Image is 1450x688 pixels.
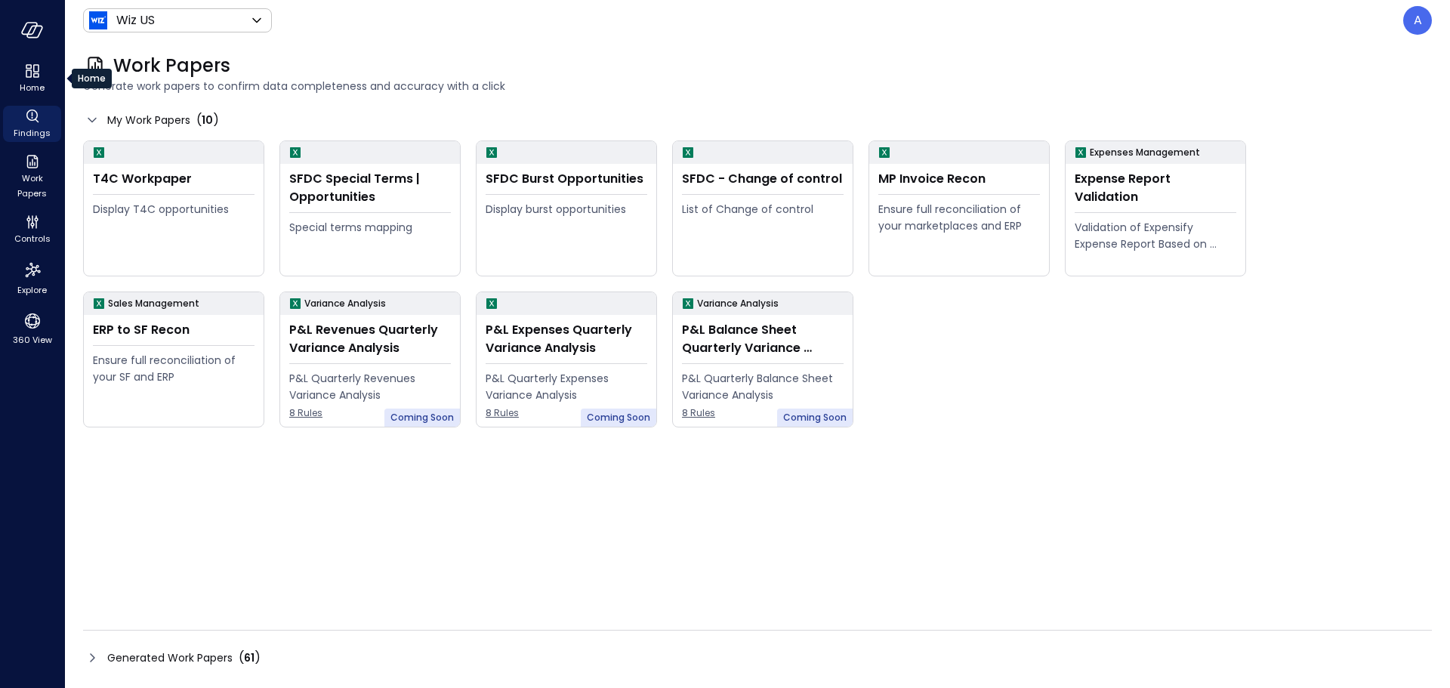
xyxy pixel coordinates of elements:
[304,296,386,311] p: Variance Analysis
[14,231,51,246] span: Controls
[486,321,647,357] div: P&L Expenses Quarterly Variance Analysis
[3,308,61,349] div: 360 View
[93,201,255,218] div: Display T4C opportunities
[486,370,647,403] div: P&L Quarterly Expenses Variance Analysis
[93,170,255,188] div: T4C Workpaper
[202,113,213,128] span: 10
[116,11,155,29] p: Wiz US
[17,282,47,298] span: Explore
[89,11,107,29] img: Icon
[13,332,52,347] span: 360 View
[289,406,451,421] span: 8 Rules
[113,54,230,78] span: Work Papers
[682,170,844,188] div: SFDC - Change of control
[3,106,61,142] div: Findings
[289,170,451,206] div: SFDC Special Terms | Opportunities
[1075,219,1236,252] div: Validation of Expensify Expense Report Based on policy
[93,321,255,339] div: ERP to SF Recon
[196,111,219,129] div: ( )
[3,211,61,248] div: Controls
[682,201,844,218] div: List of Change of control
[486,170,647,188] div: SFDC Burst Opportunities
[486,201,647,218] div: Display burst opportunities
[878,201,1040,234] div: Ensure full reconciliation of your marketplaces and ERP
[682,406,844,421] span: 8 Rules
[783,410,847,425] span: Coming Soon
[239,649,261,667] div: ( )
[1403,6,1432,35] div: Almog Shamay Hacohen
[682,321,844,357] div: P&L Balance Sheet Quarterly Variance Analysis
[697,296,779,311] p: Variance Analysis
[289,370,451,403] div: P&L Quarterly Revenues Variance Analysis
[108,296,199,311] p: Sales Management
[289,219,451,236] div: Special terms mapping
[390,410,454,425] span: Coming Soon
[72,69,112,88] div: Home
[682,370,844,403] div: P&L Quarterly Balance Sheet Variance Analysis
[289,321,451,357] div: P&L Revenues Quarterly Variance Analysis
[20,80,45,95] span: Home
[14,125,51,140] span: Findings
[878,170,1040,188] div: MP Invoice Recon
[3,257,61,299] div: Explore
[107,112,190,128] span: My Work Papers
[587,410,650,425] span: Coming Soon
[1075,170,1236,206] div: Expense Report Validation
[93,352,255,385] div: Ensure full reconciliation of your SF and ERP
[3,60,61,97] div: Home
[244,650,255,665] span: 61
[9,171,55,201] span: Work Papers
[1090,145,1200,160] p: Expenses Management
[107,649,233,666] span: Generated Work Papers
[83,78,1432,94] span: Generate work papers to confirm data completeness and accuracy with a click
[486,406,647,421] span: 8 Rules
[3,151,61,202] div: Work Papers
[1414,11,1422,29] p: A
